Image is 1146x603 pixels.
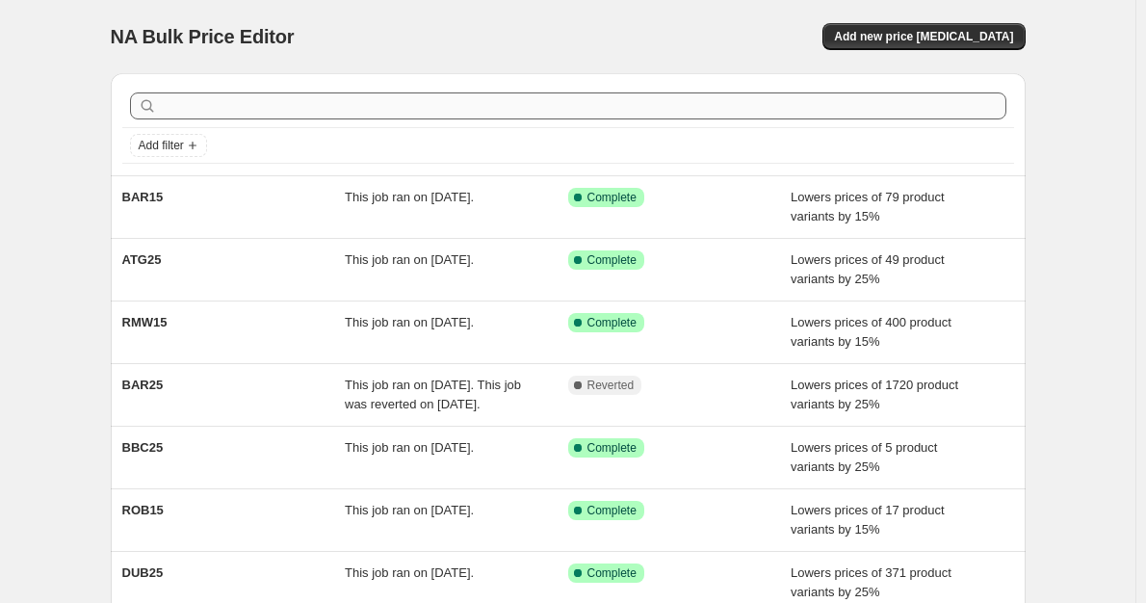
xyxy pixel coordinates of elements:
span: Add filter [139,138,184,153]
span: Lowers prices of 1720 product variants by 25% [791,378,958,411]
span: This job ran on [DATE]. [345,565,474,580]
span: This job ran on [DATE]. [345,190,474,204]
span: Complete [587,440,637,456]
span: BAR15 [122,190,164,204]
span: ATG25 [122,252,162,267]
button: Add filter [130,134,207,157]
span: Complete [587,503,637,518]
span: This job ran on [DATE]. [345,503,474,517]
span: This job ran on [DATE]. [345,315,474,329]
span: Lowers prices of 79 product variants by 15% [791,190,945,223]
button: Add new price [MEDICAL_DATA] [822,23,1025,50]
span: Reverted [587,378,635,393]
span: BBC25 [122,440,164,455]
span: Lowers prices of 400 product variants by 15% [791,315,951,349]
span: ROB15 [122,503,164,517]
span: Complete [587,252,637,268]
span: Complete [587,315,637,330]
span: This job ran on [DATE]. This job was reverted on [DATE]. [345,378,521,411]
span: RMW15 [122,315,168,329]
span: BAR25 [122,378,164,392]
span: Complete [587,565,637,581]
span: DUB25 [122,565,164,580]
span: Lowers prices of 49 product variants by 25% [791,252,945,286]
span: This job ran on [DATE]. [345,252,474,267]
span: This job ran on [DATE]. [345,440,474,455]
span: Add new price [MEDICAL_DATA] [834,29,1013,44]
span: Complete [587,190,637,205]
span: NA Bulk Price Editor [111,26,295,47]
span: Lowers prices of 371 product variants by 25% [791,565,951,599]
span: Lowers prices of 17 product variants by 15% [791,503,945,537]
span: Lowers prices of 5 product variants by 25% [791,440,937,474]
